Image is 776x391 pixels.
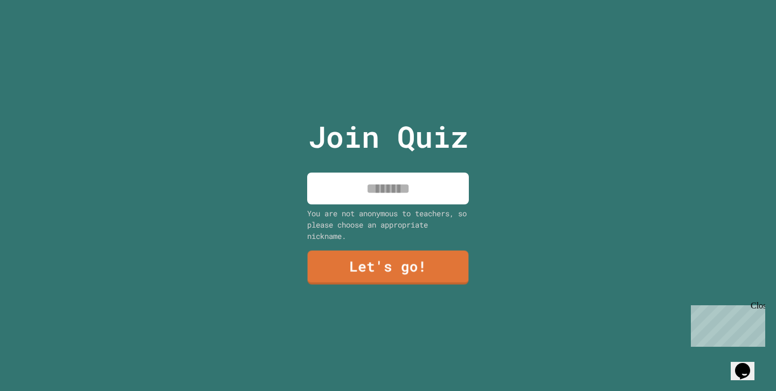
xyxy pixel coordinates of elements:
iframe: chat widget [687,301,765,347]
div: You are not anonymous to teachers, so please choose an appropriate nickname. [307,208,469,242]
div: Chat with us now!Close [4,4,74,68]
iframe: chat widget [731,348,765,380]
a: Let's go! [308,251,469,285]
p: Join Quiz [308,114,468,159]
